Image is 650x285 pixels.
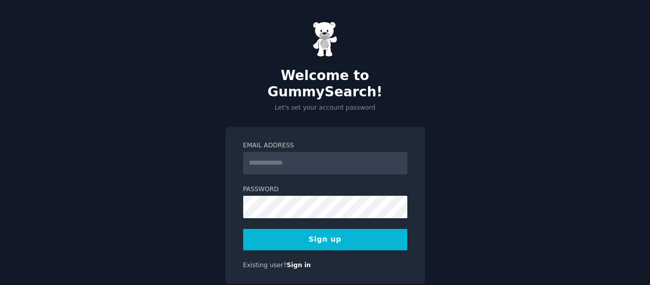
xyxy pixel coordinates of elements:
[243,229,407,250] button: Sign up
[243,141,407,150] label: Email Address
[287,262,311,269] a: Sign in
[243,262,287,269] span: Existing user?
[313,21,338,57] img: Gummy Bear
[225,68,425,100] h2: Welcome to GummySearch!
[225,103,425,113] p: Let's set your account password
[243,185,407,194] label: Password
